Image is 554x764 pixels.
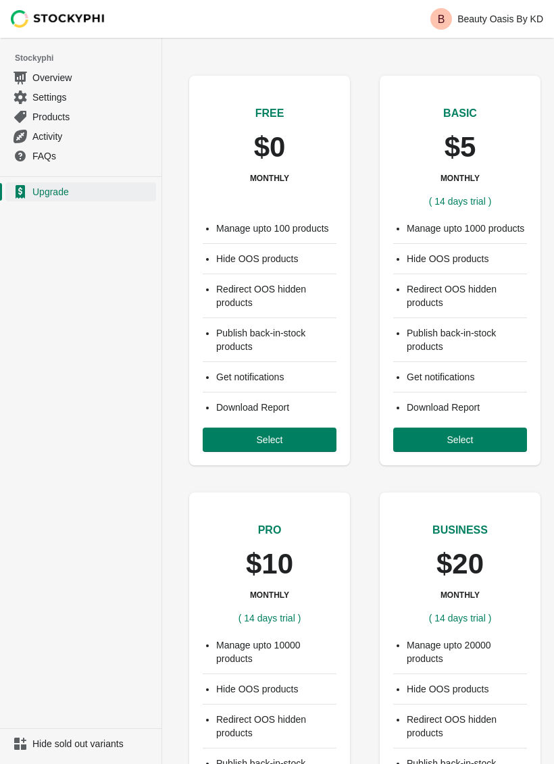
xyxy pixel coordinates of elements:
li: Download Report [407,401,527,414]
li: Get notifications [216,370,336,384]
span: Settings [32,91,153,104]
li: Manage upto 10000 products [216,638,336,665]
li: Publish back-in-stock products [216,326,336,353]
li: Get notifications [407,370,527,384]
button: Select [203,428,336,452]
span: FAQs [32,149,153,163]
span: ( 14 days trial ) [429,196,492,207]
a: Activity [5,126,156,146]
span: BUSINESS [432,524,488,536]
p: $0 [254,132,286,162]
li: Hide OOS products [216,252,336,265]
span: Overview [32,71,153,84]
li: Redirect OOS hidden products [216,282,336,309]
p: $10 [246,549,293,579]
li: Manage upto 100 products [216,222,336,235]
a: Upgrade [5,182,156,201]
span: FREE [255,107,284,119]
a: Products [5,107,156,126]
p: $5 [445,132,476,162]
span: ( 14 days trial ) [429,613,492,623]
h3: MONTHLY [250,173,289,184]
span: Activity [32,130,153,143]
span: BASIC [443,107,477,119]
h3: MONTHLY [250,590,289,601]
span: ( 14 days trial ) [238,613,301,623]
text: B [438,14,445,25]
li: Redirect OOS hidden products [407,282,527,309]
span: PRO [258,524,282,536]
span: Select [257,434,283,445]
a: FAQs [5,146,156,165]
span: Select [447,434,474,445]
span: Hide sold out variants [32,737,153,750]
a: Hide sold out variants [5,734,156,753]
button: Avatar with initials BBeauty Oasis By KD [425,5,549,32]
li: Publish back-in-stock products [407,326,527,353]
li: Manage upto 1000 products [407,222,527,235]
li: Manage upto 20000 products [407,638,527,665]
button: Select [393,428,527,452]
li: Redirect OOS hidden products [216,713,336,740]
h3: MONTHLY [440,590,480,601]
span: Products [32,110,153,124]
li: Hide OOS products [407,252,527,265]
li: Redirect OOS hidden products [407,713,527,740]
span: Stockyphi [15,51,161,65]
li: Hide OOS products [407,682,527,696]
h3: MONTHLY [440,173,480,184]
a: Overview [5,68,156,87]
p: $20 [436,549,484,579]
li: Download Report [216,401,336,414]
li: Hide OOS products [216,682,336,696]
span: Upgrade [32,185,153,199]
a: Settings [5,87,156,107]
img: Stockyphi [11,10,105,28]
p: Beauty Oasis By KD [457,14,543,24]
span: Avatar with initials B [430,8,452,30]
